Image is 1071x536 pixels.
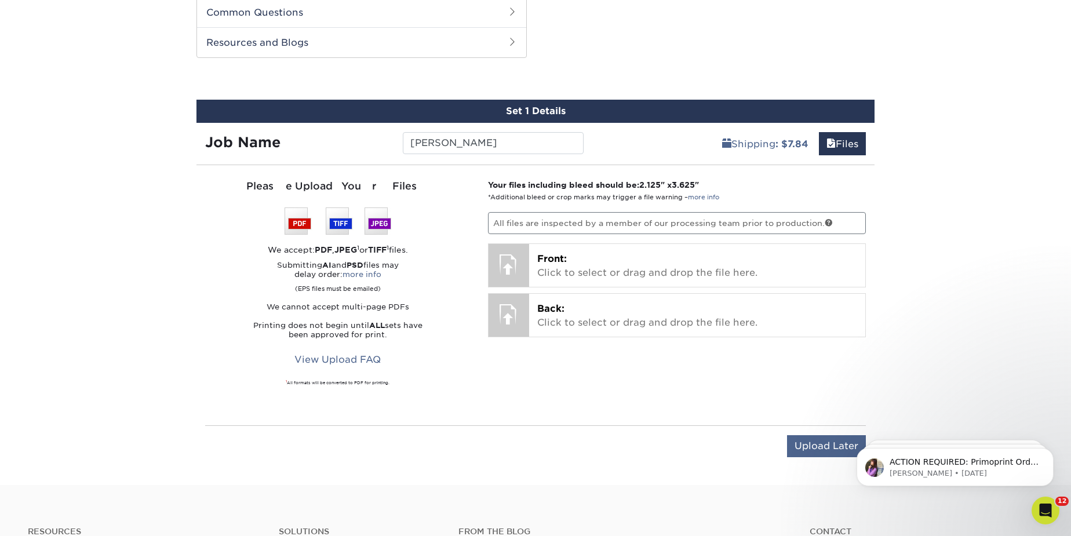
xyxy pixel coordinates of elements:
[343,270,381,279] a: more info
[287,349,388,371] a: View Upload FAQ
[537,252,858,280] p: Click to select or drag and drop the file here.
[639,180,661,189] span: 2.125
[387,244,389,251] sup: 1
[286,380,287,383] sup: 1
[205,134,280,151] strong: Job Name
[334,245,357,254] strong: JPEG
[368,245,387,254] strong: TIFF
[357,244,359,251] sup: 1
[488,180,699,189] strong: Your files including bleed should be: " x "
[488,194,719,201] small: *Additional bleed or crop marks may trigger a file warning –
[775,138,808,150] b: : $7.84
[205,321,471,340] p: Printing does not begin until sets have been approved for print.
[295,279,381,293] small: (EPS files must be emailed)
[197,27,526,57] h2: Resources and Blogs
[1055,497,1069,506] span: 12
[285,207,391,235] img: We accept: PSD, TIFF, or JPEG (JPG)
[196,100,875,123] div: Set 1 Details
[715,132,816,155] a: Shipping: $7.84
[537,302,858,330] p: Click to select or drag and drop the file here.
[672,180,695,189] span: 3.625
[787,435,866,457] input: Upload Later
[688,194,719,201] a: more info
[315,245,332,254] strong: PDF
[205,302,471,312] p: We cannot accept multi-page PDFs
[537,253,567,264] span: Front:
[839,424,1071,505] iframe: Intercom notifications message
[537,303,564,314] span: Back:
[347,261,363,269] strong: PSD
[722,138,731,150] span: shipping
[403,132,583,154] input: Enter a job name
[488,212,866,234] p: All files are inspected by a member of our processing team prior to production.
[205,380,471,386] div: All formats will be converted to PDF for printing.
[322,261,331,269] strong: AI
[205,244,471,256] div: We accept: , or files.
[369,321,385,330] strong: ALL
[819,132,866,155] a: Files
[1032,497,1059,524] iframe: Intercom live chat
[205,261,471,293] p: Submitting and files may delay order:
[826,138,836,150] span: files
[205,179,471,194] div: Please Upload Your Files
